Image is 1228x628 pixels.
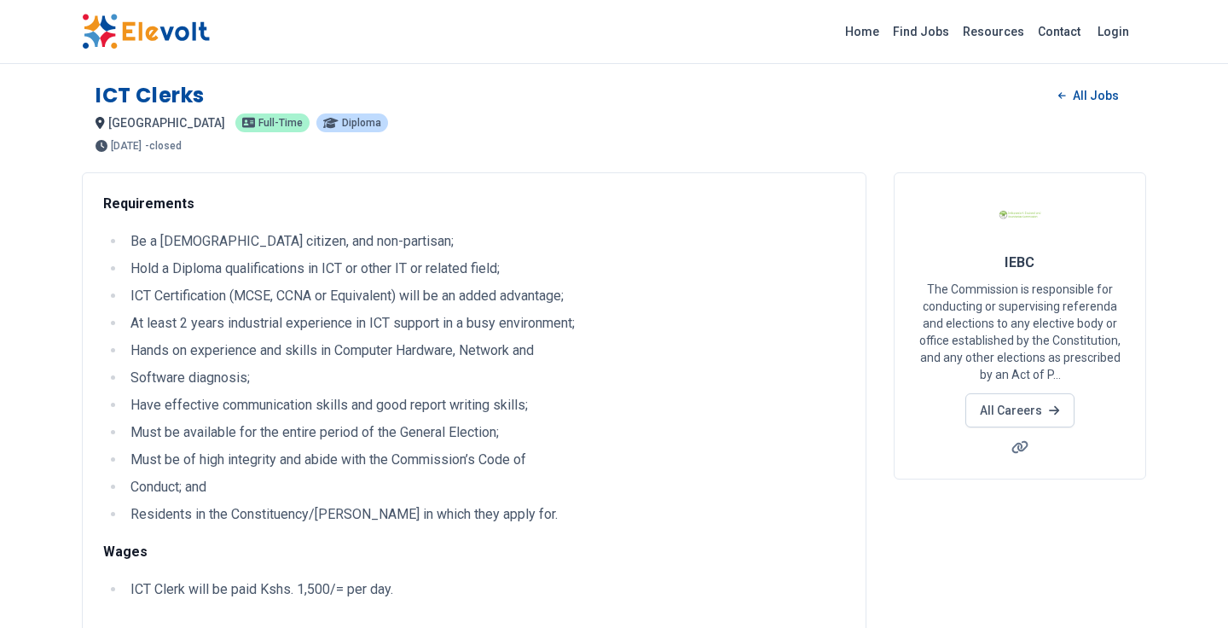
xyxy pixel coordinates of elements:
a: Home [838,18,886,45]
li: Have effective communication skills and good report writing skills; [125,395,845,416]
span: [DATE] [111,141,142,151]
a: All Careers [965,393,1074,427]
p: The Commission is responsible for conducting or supervising referenda and elections to any electi... [915,281,1125,383]
h1: ICT Clerks [96,82,205,109]
p: - closed [145,141,182,151]
li: Conduct; and [125,477,845,497]
li: Hold a Diploma qualifications in ICT or other IT or related field; [125,259,845,279]
img: Elevolt [82,14,210,49]
a: Login [1087,15,1139,49]
li: At least 2 years industrial experience in ICT support in a busy environment; [125,313,845,334]
span: [GEOGRAPHIC_DATA] [108,116,225,130]
span: diploma [342,118,381,128]
a: Resources [956,18,1031,45]
a: Find Jobs [886,18,956,45]
li: Hands on experience and skills in Computer Hardware, Network and [125,340,845,361]
strong: Wages [103,544,148,560]
a: Contact [1031,18,1087,45]
li: Must be available for the entire period of the General Election; [125,422,845,443]
li: ICT Certification (MCSE, CCNA or Equivalent) will be an added advantage; [125,286,845,306]
span: full-time [258,118,303,128]
li: Be a [DEMOGRAPHIC_DATA] citizen, and non-partisan; [125,231,845,252]
li: Software diagnosis; [125,368,845,388]
strong: Requirements [103,195,194,212]
li: Residents in the Constituency/[PERSON_NAME] in which they apply for. [125,504,845,525]
img: IEBC [999,194,1041,236]
a: All Jobs [1045,83,1132,108]
li: Must be of high integrity and abide with the Commission’s Code of [125,450,845,470]
li: ICT Clerk will be paid Kshs. 1,500/= per day. [125,579,845,600]
span: IEBC [1005,254,1035,270]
